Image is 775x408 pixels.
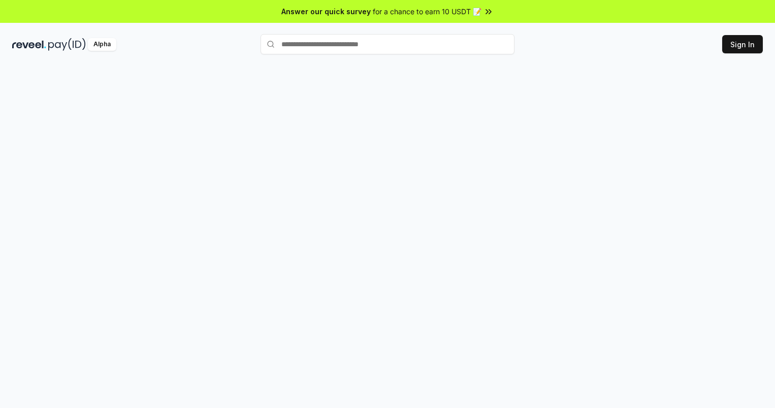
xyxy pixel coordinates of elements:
span: Answer our quick survey [281,6,371,17]
div: Alpha [88,38,116,51]
img: pay_id [48,38,86,51]
img: reveel_dark [12,38,46,51]
button: Sign In [722,35,763,53]
span: for a chance to earn 10 USDT 📝 [373,6,481,17]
